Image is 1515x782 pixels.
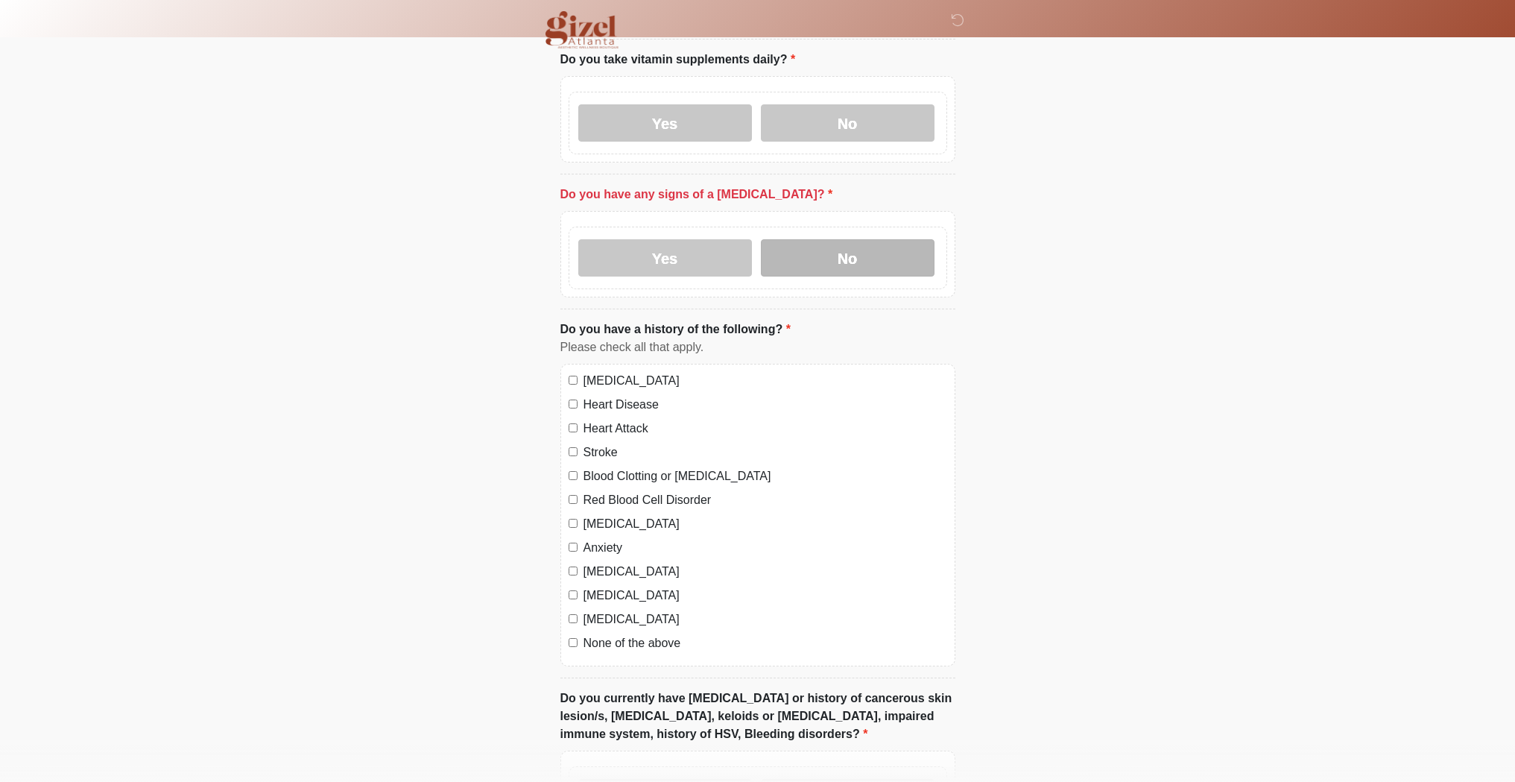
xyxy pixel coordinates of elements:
label: [MEDICAL_DATA] [583,587,947,605]
input: [MEDICAL_DATA] [569,614,578,623]
label: Do you currently have [MEDICAL_DATA] or history of cancerous skin lesion/s, [MEDICAL_DATA], keloi... [560,690,955,743]
label: Blood Clotting or [MEDICAL_DATA] [583,467,947,485]
label: No [761,104,934,142]
div: Please check all that apply. [560,338,955,356]
input: [MEDICAL_DATA] [569,519,578,528]
label: [MEDICAL_DATA] [583,372,947,390]
input: None of the above [569,638,578,647]
label: Yes [578,104,752,142]
label: Do you have a history of the following? [560,321,791,338]
input: [MEDICAL_DATA] [569,590,578,599]
input: Stroke [569,447,578,456]
label: Heart Disease [583,396,947,414]
label: No [761,239,934,277]
input: Heart Disease [569,400,578,409]
label: None of the above [583,634,947,652]
label: [MEDICAL_DATA] [583,515,947,533]
label: Do you take vitamin supplements daily? [560,51,796,69]
label: Stroke [583,444,947,461]
label: [MEDICAL_DATA] [583,611,947,628]
label: Red Blood Cell Disorder [583,491,947,509]
label: Anxiety [583,539,947,557]
label: [MEDICAL_DATA] [583,563,947,581]
input: [MEDICAL_DATA] [569,567,578,576]
input: [MEDICAL_DATA] [569,376,578,385]
label: Heart Attack [583,420,947,438]
label: Yes [578,239,752,277]
label: Do you have any signs of a [MEDICAL_DATA]? [560,186,833,204]
input: Red Blood Cell Disorder [569,495,578,504]
input: Blood Clotting or [MEDICAL_DATA] [569,471,578,480]
img: Gizel Atlanta Logo [545,11,619,48]
input: Anxiety [569,543,578,552]
input: Heart Attack [569,423,578,432]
